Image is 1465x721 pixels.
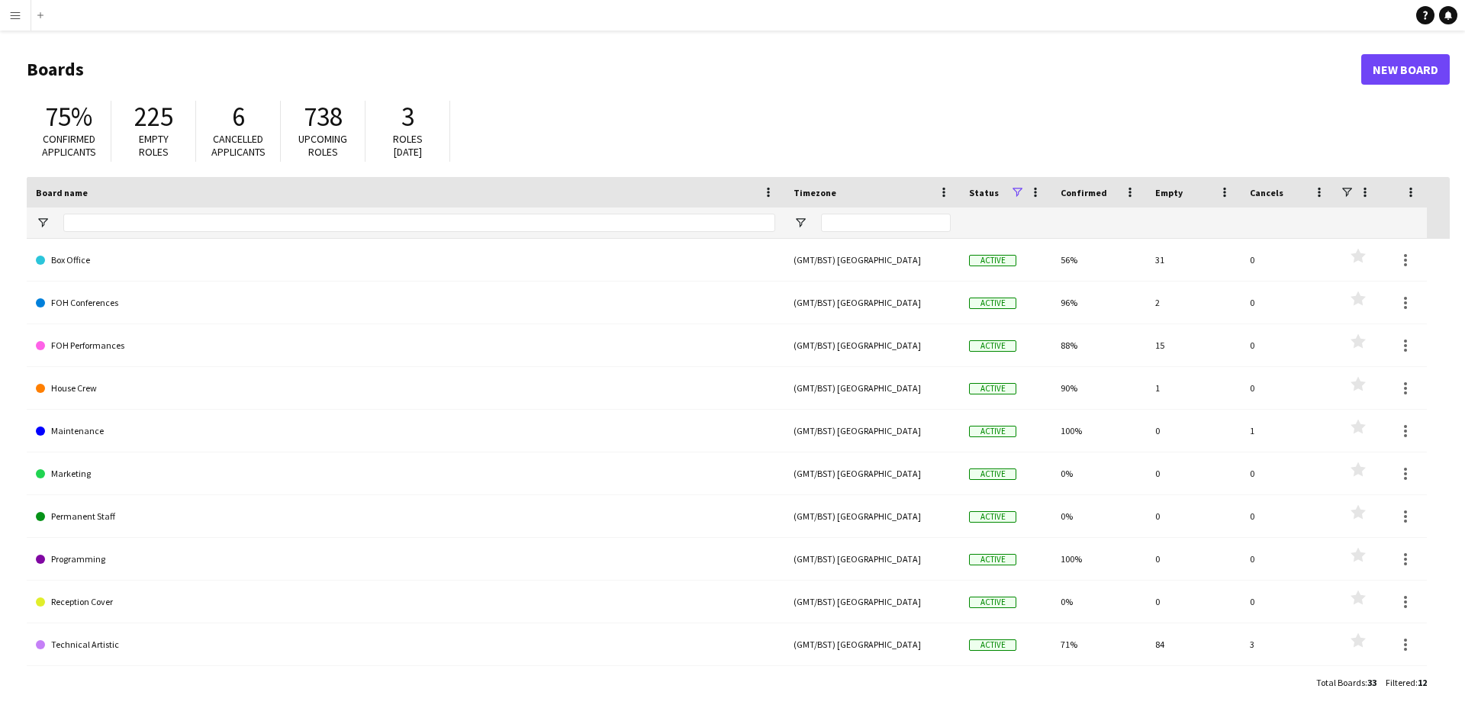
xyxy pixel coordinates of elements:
[1051,452,1146,494] div: 0%
[1241,452,1335,494] div: 0
[1146,410,1241,452] div: 0
[969,426,1016,437] span: Active
[27,58,1361,81] h1: Boards
[1051,367,1146,409] div: 90%
[36,410,775,452] a: Maintenance
[784,581,960,623] div: (GMT/BST) [GEOGRAPHIC_DATA]
[36,367,775,410] a: House Crew
[784,452,960,494] div: (GMT/BST) [GEOGRAPHIC_DATA]
[1146,239,1241,281] div: 31
[401,100,414,134] span: 3
[969,340,1016,352] span: Active
[1316,677,1365,688] span: Total Boards
[1146,581,1241,623] div: 0
[1241,410,1335,452] div: 1
[36,623,775,666] a: Technical Artistic
[1061,187,1107,198] span: Confirmed
[1146,666,1241,708] div: 92
[1051,666,1146,708] div: 60%
[393,132,423,159] span: Roles [DATE]
[36,495,775,538] a: Permanent Staff
[969,554,1016,565] span: Active
[784,666,960,708] div: (GMT/BST) [GEOGRAPHIC_DATA]
[794,187,836,198] span: Timezone
[36,239,775,282] a: Box Office
[1241,239,1335,281] div: 0
[1316,668,1376,697] div: :
[1051,581,1146,623] div: 0%
[1051,495,1146,537] div: 0%
[42,132,96,159] span: Confirmed applicants
[784,410,960,452] div: (GMT/BST) [GEOGRAPHIC_DATA]
[232,100,245,134] span: 6
[1241,666,1335,708] div: 2
[45,100,92,134] span: 75%
[1386,668,1427,697] div: :
[969,187,999,198] span: Status
[969,511,1016,523] span: Active
[1361,54,1450,85] a: New Board
[304,100,343,134] span: 738
[1241,282,1335,323] div: 0
[1146,623,1241,665] div: 84
[63,214,775,232] input: Board name Filter Input
[784,495,960,537] div: (GMT/BST) [GEOGRAPHIC_DATA]
[784,623,960,665] div: (GMT/BST) [GEOGRAPHIC_DATA]
[36,324,775,367] a: FOH Performances
[36,452,775,495] a: Marketing
[211,132,266,159] span: Cancelled applicants
[1386,677,1415,688] span: Filtered
[1418,677,1427,688] span: 12
[969,255,1016,266] span: Active
[784,282,960,323] div: (GMT/BST) [GEOGRAPHIC_DATA]
[36,187,88,198] span: Board name
[1241,367,1335,409] div: 0
[36,216,50,230] button: Open Filter Menu
[1367,677,1376,688] span: 33
[1155,187,1183,198] span: Empty
[821,214,951,232] input: Timezone Filter Input
[1146,452,1241,494] div: 0
[298,132,347,159] span: Upcoming roles
[969,468,1016,480] span: Active
[1146,367,1241,409] div: 1
[1051,239,1146,281] div: 56%
[1241,538,1335,580] div: 0
[1241,495,1335,537] div: 0
[969,383,1016,394] span: Active
[1241,623,1335,665] div: 3
[36,538,775,581] a: Programming
[1051,410,1146,452] div: 100%
[134,100,173,134] span: 225
[1241,324,1335,366] div: 0
[1146,495,1241,537] div: 0
[36,282,775,324] a: FOH Conferences
[36,581,775,623] a: Reception Cover
[1241,581,1335,623] div: 0
[1051,623,1146,665] div: 71%
[1051,538,1146,580] div: 100%
[969,639,1016,651] span: Active
[36,666,775,709] a: Technical Corporate
[139,132,169,159] span: Empty roles
[784,239,960,281] div: (GMT/BST) [GEOGRAPHIC_DATA]
[784,324,960,366] div: (GMT/BST) [GEOGRAPHIC_DATA]
[794,216,807,230] button: Open Filter Menu
[1051,282,1146,323] div: 96%
[784,367,960,409] div: (GMT/BST) [GEOGRAPHIC_DATA]
[969,298,1016,309] span: Active
[1250,187,1283,198] span: Cancels
[1051,324,1146,366] div: 88%
[1146,282,1241,323] div: 2
[1146,538,1241,580] div: 0
[1146,324,1241,366] div: 15
[784,538,960,580] div: (GMT/BST) [GEOGRAPHIC_DATA]
[969,597,1016,608] span: Active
